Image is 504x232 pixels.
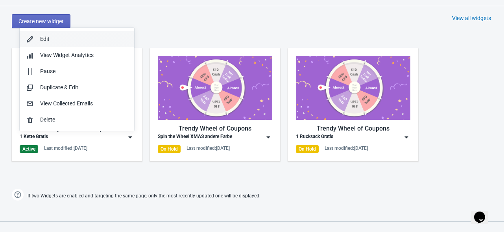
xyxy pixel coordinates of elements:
[20,133,48,141] div: 1 Kette Gratis
[12,189,24,201] img: help.png
[158,56,272,120] img: trendy_game.png
[20,47,134,63] button: View Widget Analytics
[40,67,128,75] div: Pause
[40,52,94,58] span: View Widget Analytics
[28,190,260,203] span: If two Widgets are enabled and targeting the same page, only the most recently updated one will b...
[158,133,232,141] div: Spin the Wheel XMAS andere Farbe
[158,124,272,133] div: Trendy Wheel of Coupons
[158,145,181,153] div: On Hold
[40,35,128,43] div: Edit
[264,133,272,141] img: dropdown.png
[296,56,410,120] img: trendy_game.png
[296,133,333,141] div: 1 Rucksack Gratis
[40,116,128,124] div: Delete
[40,83,128,92] div: Duplicate & Edit
[20,63,134,79] button: Pause
[296,124,410,133] div: Trendy Wheel of Coupons
[20,112,134,128] button: Delete
[18,18,64,24] span: Create new widget
[40,99,128,108] div: View Collected Emails
[20,145,38,153] div: Active
[452,14,491,22] div: View all widgets
[20,96,134,112] button: View Collected Emails
[12,14,70,28] button: Create new widget
[44,145,87,151] div: Last modified: [DATE]
[20,79,134,96] button: Duplicate & Edit
[402,133,410,141] img: dropdown.png
[325,145,368,151] div: Last modified: [DATE]
[471,201,496,224] iframe: chat widget
[20,31,134,47] button: Edit
[296,145,319,153] div: On Hold
[126,133,134,141] img: dropdown.png
[186,145,230,151] div: Last modified: [DATE]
